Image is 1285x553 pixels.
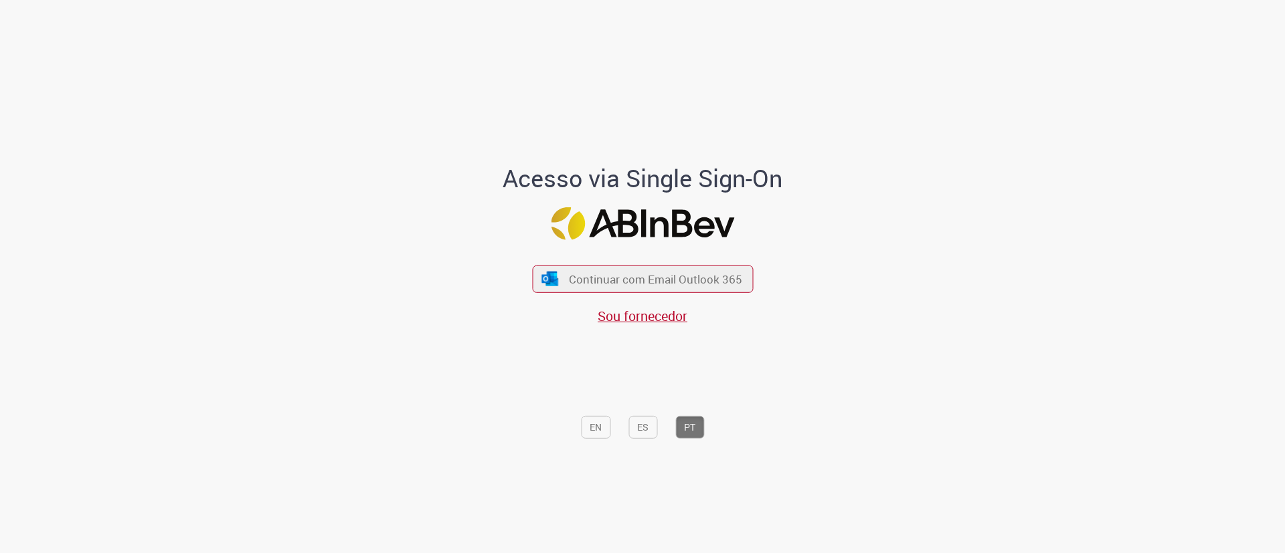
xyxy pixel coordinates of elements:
h1: Acesso via Single Sign-On [457,165,829,192]
img: Logo ABInBev [551,207,734,240]
img: ícone Azure/Microsoft 360 [541,271,560,286]
span: Continuar com Email Outlook 365 [569,271,742,287]
button: PT [675,416,704,439]
a: Sou fornecedor [598,307,687,325]
button: EN [581,416,610,439]
button: ES [628,416,657,439]
button: ícone Azure/Microsoft 360 Continuar com Email Outlook 365 [532,265,753,293]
